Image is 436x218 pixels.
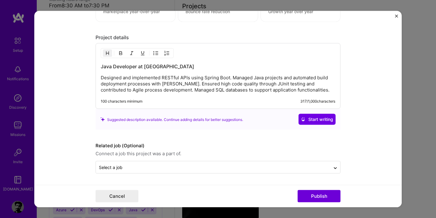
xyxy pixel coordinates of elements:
[298,190,340,202] button: Publish
[118,51,123,56] img: Bold
[153,51,158,56] img: UL
[96,190,138,202] button: Cancel
[299,114,336,125] button: Start writing
[140,51,145,56] img: Underline
[301,117,305,122] i: icon CrystalBallWhite
[101,99,142,104] div: 100 characters minimum
[395,15,398,21] button: Close
[164,51,169,56] img: OL
[96,34,340,41] div: Project details
[101,75,335,93] p: Designed and implemented RESTful APIs using Spring Boot. Managed Java projects and automated buil...
[149,50,149,57] img: Divider
[96,150,340,157] span: Connect a job this project was a part of.
[301,116,333,122] span: Start writing
[300,99,335,104] div: 317 / 1,000 characters
[99,164,122,171] div: Select a job
[101,63,335,70] h3: Java Developer at [GEOGRAPHIC_DATA]
[105,51,110,56] img: Heading
[100,117,105,122] i: icon SuggestedTeams
[129,51,134,56] img: Italic
[100,116,243,123] div: Suggested description available. Continue adding details for better suggestions.
[96,142,340,149] label: Related job (Optional)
